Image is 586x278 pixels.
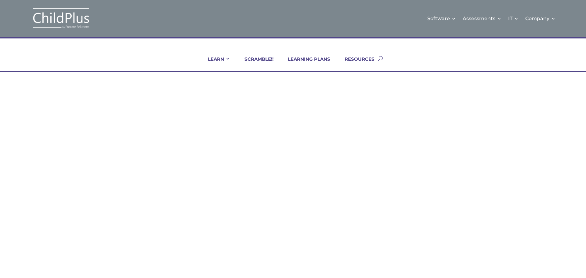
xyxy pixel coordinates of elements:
a: IT [508,6,519,31]
a: LEARN [200,56,230,71]
a: Company [525,6,555,31]
a: Software [427,6,456,31]
a: SCRAMBLE!! [237,56,273,71]
a: LEARNING PLANS [280,56,330,71]
a: RESOURCES [337,56,374,71]
a: Assessments [463,6,501,31]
